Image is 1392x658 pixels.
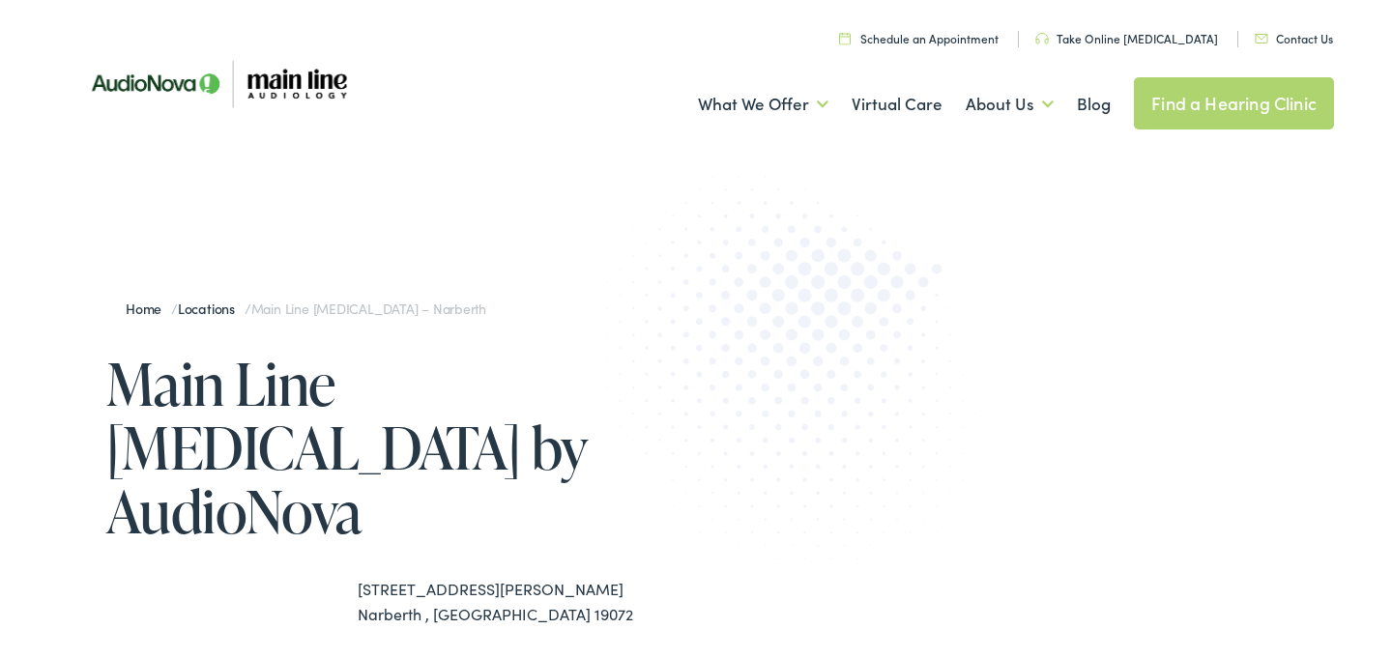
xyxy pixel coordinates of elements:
[251,299,486,318] span: Main Line [MEDICAL_DATA] – Narberth
[698,69,828,140] a: What We Offer
[1255,30,1333,46] a: Contact Us
[852,69,942,140] a: Virtual Care
[358,577,696,626] div: [STREET_ADDRESS][PERSON_NAME] Narberth , [GEOGRAPHIC_DATA] 19072
[1255,34,1268,43] img: utility icon
[178,299,245,318] a: Locations
[839,32,851,44] img: utility icon
[1035,30,1218,46] a: Take Online [MEDICAL_DATA]
[126,299,486,318] span: / /
[106,352,696,543] h1: Main Line [MEDICAL_DATA] by AudioNova
[1077,69,1111,140] a: Blog
[1035,33,1049,44] img: utility icon
[966,69,1054,140] a: About Us
[1134,77,1334,129] a: Find a Hearing Clinic
[126,299,171,318] a: Home
[839,30,999,46] a: Schedule an Appointment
